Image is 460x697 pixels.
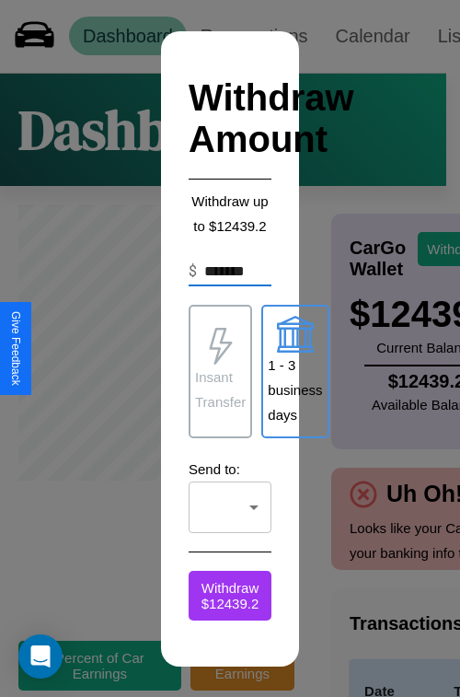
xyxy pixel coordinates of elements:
div: Give Feedback [9,311,22,386]
p: Withdraw up to $ 12439.2 [189,189,271,238]
button: Withdraw $12439.2 [189,571,271,621]
h2: Withdraw Amount [189,59,271,180]
div: Open Intercom Messenger [18,634,63,679]
p: $ [189,261,197,283]
p: Send to: [189,457,271,482]
p: Insant Transfer [195,365,246,414]
p: 1 - 3 business days [268,353,322,427]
